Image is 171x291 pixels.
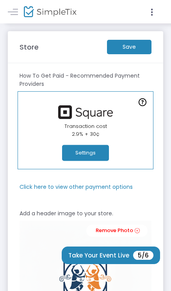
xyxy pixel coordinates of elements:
button: Settings [62,145,109,161]
m-button: Save [107,40,151,54]
m-panel-subtitle: Click here to view other payment options [20,183,133,191]
img: square.png [54,105,117,119]
a: Remove Photo [86,225,148,237]
span: 5/6 [133,251,153,260]
img: question-mark [139,98,146,106]
m-panel-subtitle: How To Get Paid - Recommended Payment Providers [20,72,151,88]
button: Take Your Event Live5/6 [62,247,160,264]
m-panel-title: Store [20,42,39,52]
m-panel-subtitle: Add a header image to your store. [20,209,113,218]
span: 2.9% + 30¢ [72,130,100,138]
span: Transaction cost [64,122,107,130]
